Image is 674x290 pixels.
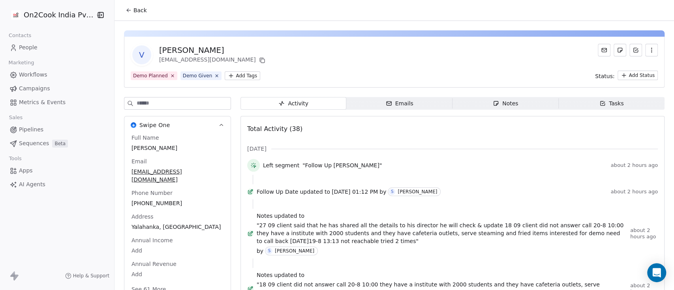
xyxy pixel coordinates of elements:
[618,71,658,80] button: Add Status
[183,72,212,79] div: Demo Given
[130,157,148,165] span: Email
[130,236,175,244] span: Annual Income
[5,57,38,69] span: Marketing
[19,125,43,134] span: Pipelines
[19,43,38,52] span: People
[131,270,223,278] span: Add
[121,3,152,17] button: Back
[139,121,170,129] span: Swipe One
[6,96,108,109] a: Metrics & Events
[379,188,386,196] span: by
[386,99,413,108] div: Emails
[9,8,90,22] button: On2Cook India Pvt. Ltd.
[131,122,136,128] img: Swipe One
[6,153,25,165] span: Tools
[6,68,108,81] a: Workflows
[263,161,299,169] span: Left segment
[300,188,330,196] span: updated to
[302,161,382,169] span: "Follow Up [PERSON_NAME]"
[19,84,50,93] span: Campaigns
[65,273,109,279] a: Help & Support
[611,162,658,168] span: about 2 hours ago
[257,271,272,279] span: Notes
[131,168,223,183] span: [EMAIL_ADDRESS][DOMAIN_NAME]
[130,213,155,221] span: Address
[611,189,658,195] span: about 2 hours ago
[268,248,270,254] div: S
[24,10,94,20] span: On2Cook India Pvt. Ltd.
[274,271,304,279] span: updated to
[130,260,178,268] span: Annual Revenue
[6,123,108,136] a: Pipelines
[5,30,35,41] span: Contacts
[398,189,437,195] div: [PERSON_NAME]
[130,189,174,197] span: Phone Number
[124,116,231,134] button: Swipe OneSwipe One
[6,41,108,54] a: People
[11,10,21,20] img: on2cook%20logo-04%20copy.jpg
[6,164,108,177] a: Apps
[133,72,168,79] div: Demo Planned
[19,71,47,79] span: Workflows
[6,112,26,123] span: Sales
[647,263,666,282] div: Open Intercom Messenger
[132,45,151,64] span: V
[6,178,108,191] a: AI Agents
[131,247,223,254] span: Add
[391,189,393,195] div: S
[257,247,263,255] span: by
[599,99,624,108] div: Tasks
[257,212,272,220] span: Notes
[19,180,45,189] span: AI Agents
[6,82,108,95] a: Campaigns
[73,273,109,279] span: Help & Support
[19,139,49,148] span: Sequences
[274,212,304,220] span: updated to
[19,167,33,175] span: Apps
[159,56,267,65] div: [EMAIL_ADDRESS][DOMAIN_NAME]
[133,6,147,14] span: Back
[131,223,223,231] span: Yalahanka, [GEOGRAPHIC_DATA]
[131,199,223,207] span: [PHONE_NUMBER]
[225,71,260,80] button: Add Tags
[257,188,298,196] span: Follow Up Date
[332,188,378,196] span: [DATE] 01:12 PM
[247,125,302,133] span: Total Activity (38)
[52,140,68,148] span: Beta
[6,137,108,150] a: SequencesBeta
[130,134,161,142] span: Full Name
[493,99,518,108] div: Notes
[159,45,267,56] div: [PERSON_NAME]
[131,144,223,152] span: [PERSON_NAME]
[257,221,627,245] span: "27 09 client said that he has shared all the details to his director he will check & update 18 0...
[275,248,314,254] div: [PERSON_NAME]
[19,98,66,107] span: Metrics & Events
[630,227,658,240] span: about 2 hours ago
[247,145,267,153] span: [DATE]
[595,72,614,80] span: Status:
